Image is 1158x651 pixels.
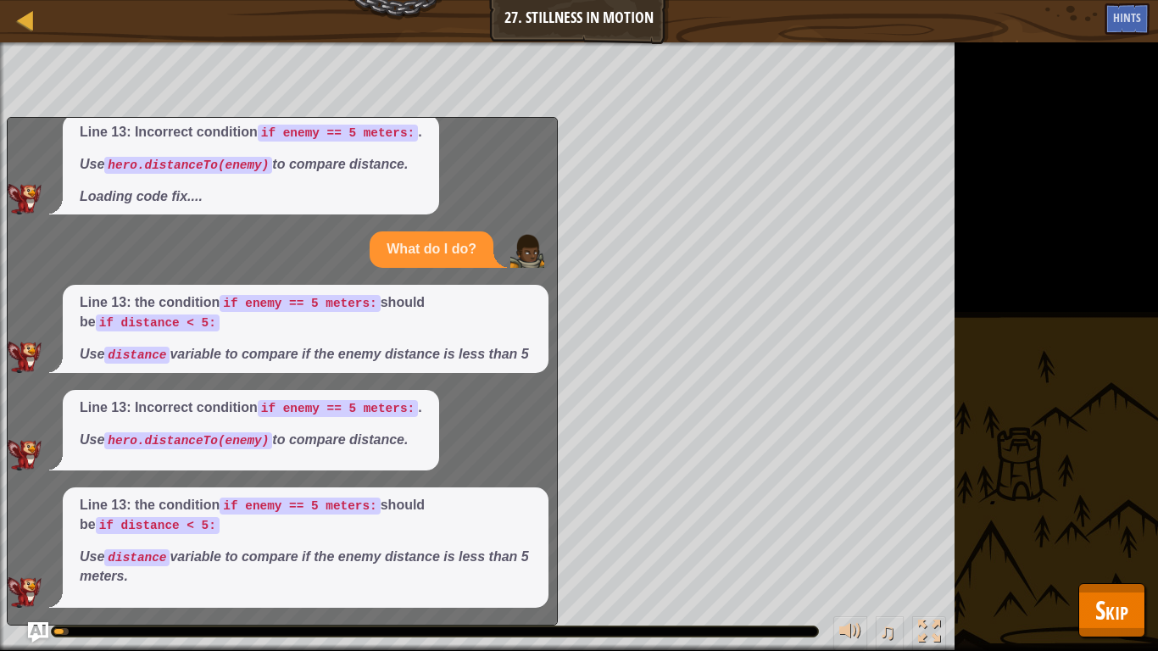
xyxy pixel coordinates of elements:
[879,619,896,644] span: ♫
[28,622,48,643] button: Ask AI
[1113,9,1141,25] span: Hints
[833,616,867,651] button: Adjust volume
[387,240,476,259] p: What do I do?
[258,125,418,142] code: if enemy == 5 meters:
[80,293,532,332] p: Line 13: the condition should be
[8,440,42,470] img: AI
[96,314,220,331] code: if distance < 5:
[104,549,170,566] code: distance
[258,400,418,417] code: if enemy == 5 meters:
[8,577,42,608] img: AI
[80,123,422,142] p: Line 13: Incorrect condition .
[104,347,170,364] code: distance
[510,234,544,268] img: Player
[80,432,408,447] em: Use to compare distance.
[8,184,42,214] img: AI
[96,517,220,534] code: if distance < 5:
[220,295,380,312] code: if enemy == 5 meters:
[1078,583,1145,637] button: Skip
[876,616,905,651] button: ♫
[104,157,272,174] code: hero.distanceTo(enemy)
[8,342,42,372] img: AI
[1095,593,1128,627] span: Skip
[80,157,408,171] em: Use to compare distance.
[104,432,272,449] code: hero.distanceTo(enemy)
[80,496,532,535] p: Line 13: the condition should be
[912,616,946,651] button: Toggle fullscreen
[80,398,422,418] p: Line 13: Incorrect condition .
[80,189,203,203] em: Loading code fix....
[220,498,380,515] code: if enemy == 5 meters:
[80,549,529,583] em: Use variable to compare if the enemy distance is less than 5 meters.
[80,347,529,361] em: Use variable to compare if the enemy distance is less than 5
